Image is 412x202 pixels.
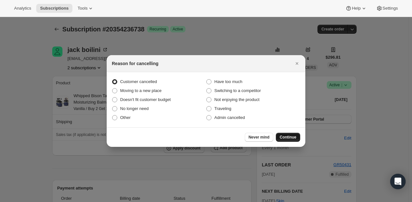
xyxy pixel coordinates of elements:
[352,6,360,11] span: Help
[120,97,171,102] span: Doesn't fit customer budget
[112,60,158,67] h2: Reason for cancelling
[293,59,301,68] button: Close
[74,4,98,13] button: Tools
[390,174,406,189] div: Open Intercom Messenger
[120,106,149,111] span: No longer need
[78,6,87,11] span: Tools
[120,88,161,93] span: Moving to a new place
[36,4,72,13] button: Subscriptions
[14,6,31,11] span: Analytics
[372,4,402,13] button: Settings
[249,135,269,140] span: Never mind
[214,97,260,102] span: Not enjoying the product
[245,133,273,142] button: Never mind
[40,6,69,11] span: Subscriptions
[383,6,398,11] span: Settings
[120,79,157,84] span: Customer cancelled
[214,115,245,120] span: Admin cancelled
[276,133,300,142] button: Continue
[10,4,35,13] button: Analytics
[120,115,131,120] span: Other
[214,88,261,93] span: Switching to a competitor
[214,79,242,84] span: Have too much
[280,135,296,140] span: Continue
[342,4,371,13] button: Help
[214,106,231,111] span: Traveling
